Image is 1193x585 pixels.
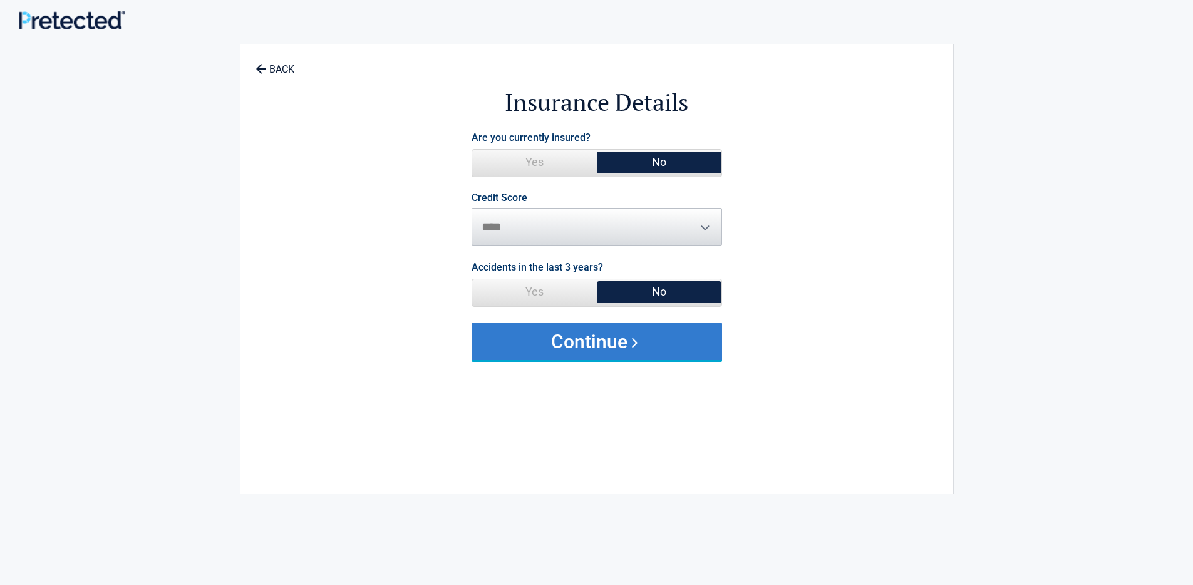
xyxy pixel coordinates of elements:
label: Are you currently insured? [472,129,591,146]
button: Continue [472,323,722,360]
h2: Insurance Details [309,86,884,118]
span: No [597,279,721,304]
span: No [597,150,721,175]
label: Credit Score [472,193,527,203]
span: Yes [472,150,597,175]
img: Main Logo [19,11,125,30]
a: BACK [253,53,297,75]
label: Accidents in the last 3 years? [472,259,603,276]
span: Yes [472,279,597,304]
